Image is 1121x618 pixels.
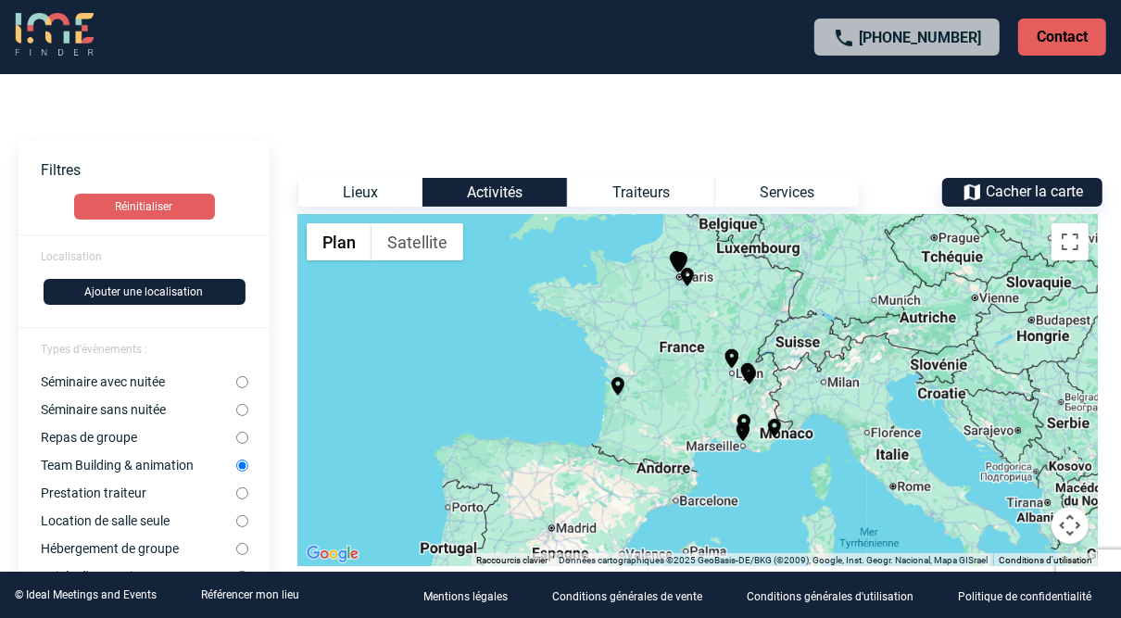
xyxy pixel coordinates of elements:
gmp-advanced-marker: Promenade des Sens - Promenade Gourmande Lyon [721,347,743,373]
img: location-on-24-px-black.png [733,412,755,435]
label: Hébergement de groupe [41,541,236,556]
button: Passer en plein écran [1052,223,1089,260]
a: Conditions générales d'utilisation [732,586,943,604]
gmp-advanced-marker: MAGMA Grand Sud [763,417,786,443]
a: Ouvrir cette zone dans Google Maps (dans une nouvelle fenêtre) [302,542,363,566]
p: Conditions générales d'utilisation [747,590,913,603]
span: Cacher la carte [987,183,1084,200]
img: Google [302,542,363,566]
a: [PHONE_NUMBER] [859,29,981,46]
button: Afficher un plan de ville [307,223,372,260]
gmp-advanced-marker: Magma Team Building [676,266,699,292]
p: Conditions générales de vente [552,590,702,603]
img: location-on-24-px-black.png [732,421,754,443]
gmp-advanced-marker: Promenade des Sens - Promenade Gourmande Marseille [732,421,754,447]
a: Réinitialiser [19,194,270,220]
img: location-on-24-px-black.png [607,375,629,397]
span: Données cartographiques ©2025 GeoBasis-DE/BKG (©2009), Google, Inst. Geogr. Nacional, Mapa GISrael [559,555,988,565]
label: Soirée d'entreprise [41,569,236,584]
button: Afficher les images satellite [372,223,463,260]
p: Contact [1018,19,1106,56]
gmp-advanced-marker: Chefsquare Batignolles [668,250,690,276]
img: location-on-24-px-black.png [737,361,759,384]
button: Réinitialiser [74,194,215,220]
span: Localisation [41,250,102,263]
a: Politique de confidentialité [943,586,1121,604]
gmp-advanced-marker: Ma Langue au Chat - Animations Team Building Aix [733,412,755,438]
label: Prestation traiteur [41,486,236,500]
label: Team Building & animation [41,458,236,473]
a: Mentions légales [409,586,537,604]
div: Lieux [297,178,422,207]
div: © Ideal Meetings and Events [15,588,157,601]
label: Location de salle seule [41,513,236,528]
button: Commandes de la caméra de la carte [1052,507,1089,544]
gmp-advanced-marker: Studios PopCorn (Diverty) [737,361,759,387]
a: Conditions générales de vente [537,586,732,604]
gmp-advanced-marker: Promenade des Sens - Promenade Gourmande Bordeaux [607,375,629,401]
p: Politique de confidentialité [958,590,1091,603]
gmp-advanced-marker: Azefir [665,249,687,275]
div: Services [714,178,859,207]
img: location-on-24-px-black.png [721,347,743,370]
img: call-24-px.png [833,27,855,49]
p: Filtres [41,161,270,179]
span: Types d'évènements : [41,343,147,356]
a: Référencer mon lieu [201,588,299,601]
img: location-on-24-px-black.png [667,251,689,273]
label: Repas de groupe [41,430,236,445]
label: Séminaire sans nuitée [41,402,236,417]
gmp-advanced-marker: Trash Spotter [667,251,689,277]
a: Conditions d'utilisation [999,555,1092,565]
button: Raccourcis clavier [476,554,548,567]
div: Traiteurs [567,178,714,207]
img: location-on-24-px-black.png [668,250,690,272]
label: Séminaire avec nuitée [41,374,236,389]
img: location-on-24-px-black.png [763,417,786,439]
p: Mentions légales [423,590,508,603]
div: Activités [422,178,567,207]
button: Ajouter une localisation [44,279,246,305]
img: location-on-24-px-black.png [665,249,687,271]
